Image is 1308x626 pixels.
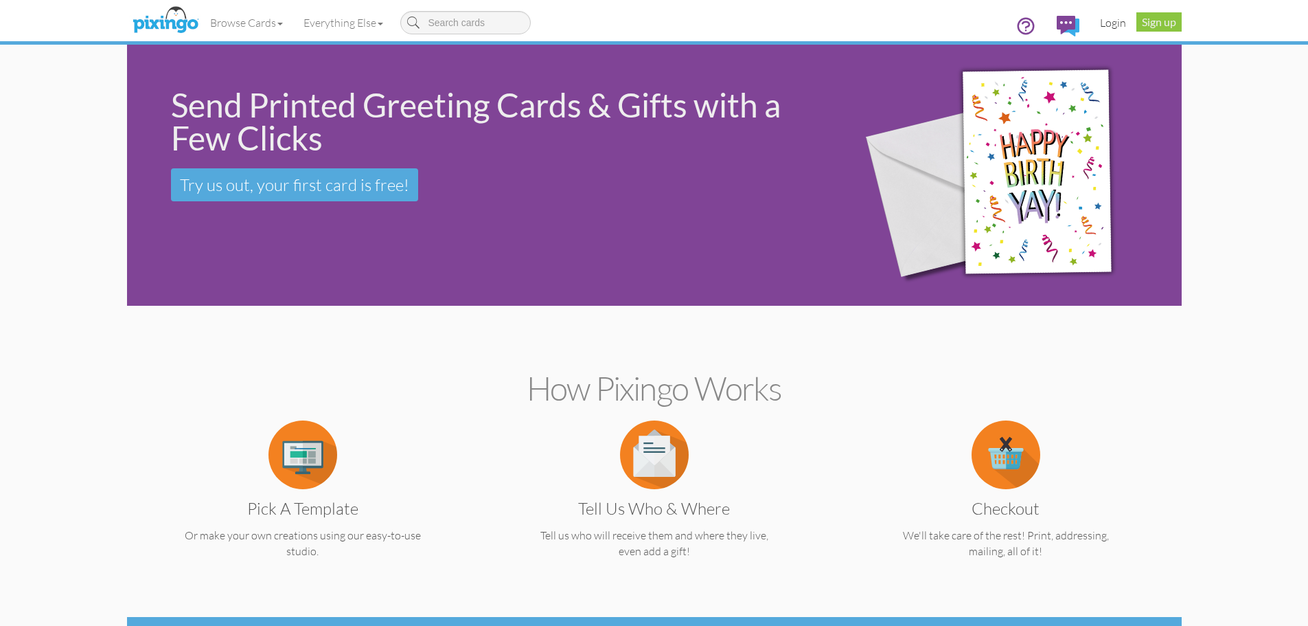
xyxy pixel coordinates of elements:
a: Tell us Who & Where Tell us who will receive them and where they live, even add a gift! [505,447,803,559]
a: Login [1090,5,1136,40]
a: Everything Else [293,5,393,40]
h2: How Pixingo works [151,370,1158,407]
a: Try us out, your first card is free! [171,168,418,201]
img: item.alt [620,421,689,489]
span: Try us out, your first card is free! [180,175,409,195]
img: item.alt [268,421,337,489]
input: Search cards [400,11,531,34]
a: Pick a Template Or make your own creations using our easy-to-use studio. [154,447,452,559]
a: Browse Cards [200,5,293,40]
a: Checkout We'll take care of the rest! Print, addressing, mailing, all of it! [857,447,1155,559]
img: pixingo logo [129,3,202,38]
img: item.alt [972,421,1040,489]
div: Send Printed Greeting Cards & Gifts with a Few Clicks [171,89,819,155]
h3: Pick a Template [164,500,441,517]
p: Tell us who will receive them and where they live, even add a gift! [505,528,803,559]
img: 942c5090-71ba-4bfc-9a92-ca782dcda692.png [841,25,1173,326]
p: We'll take care of the rest! Print, addressing, mailing, all of it! [857,528,1155,559]
img: comments.svg [1057,16,1079,36]
h3: Tell us Who & Where [516,500,793,517]
p: Or make your own creations using our easy-to-use studio. [154,528,452,559]
a: Sign up [1136,12,1182,32]
h3: Checkout [867,500,1145,517]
